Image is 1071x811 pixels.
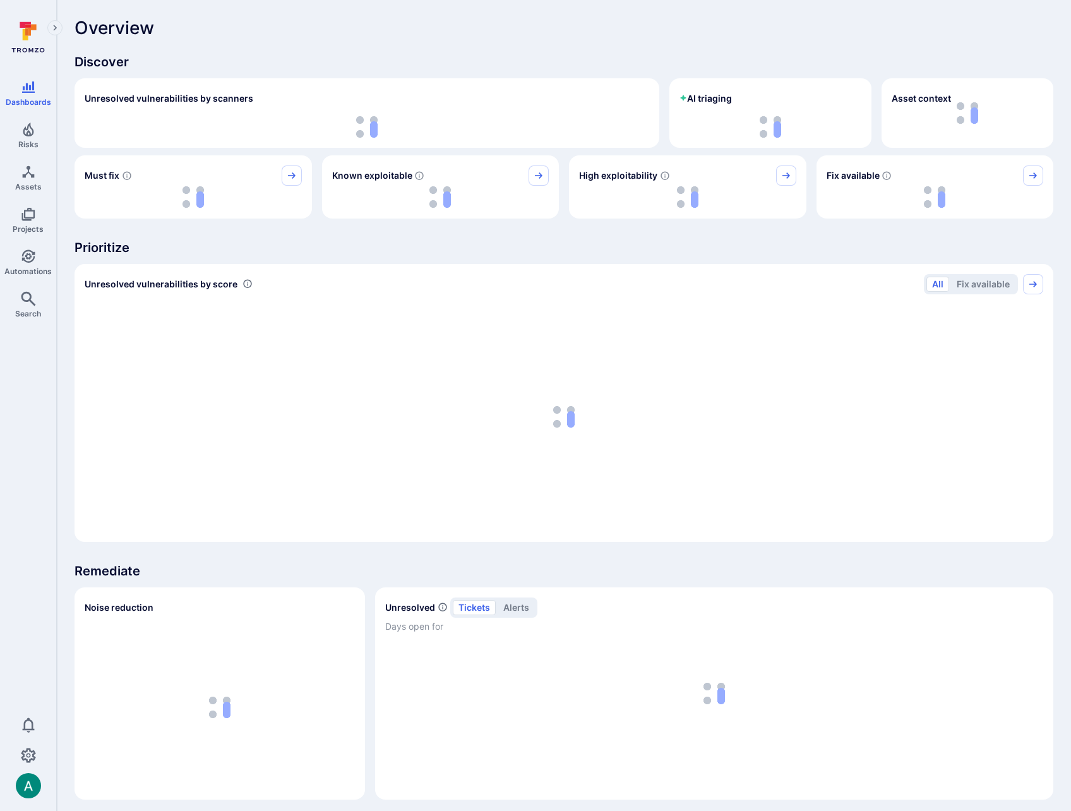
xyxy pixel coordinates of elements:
[85,186,302,208] div: loading spinner
[332,186,549,208] div: loading spinner
[827,169,880,182] span: Fix available
[13,224,44,234] span: Projects
[15,309,41,318] span: Search
[15,182,42,191] span: Assets
[4,267,52,276] span: Automations
[385,620,1043,633] span: Days open for
[385,601,435,614] h2: Unresolved
[6,97,51,107] span: Dashboards
[75,155,312,219] div: Must fix
[75,239,1053,256] span: Prioritize
[817,155,1054,219] div: Fix available
[924,186,945,208] img: Loading...
[579,169,657,182] span: High exploitability
[85,169,119,182] span: Must fix
[75,562,1053,580] span: Remediate
[75,53,1053,71] span: Discover
[951,277,1015,292] button: Fix available
[679,92,732,105] h2: AI triaging
[322,155,559,219] div: Known exploitable
[579,186,796,208] div: loading spinner
[85,302,1043,532] div: loading spinner
[438,601,448,614] span: Number of unresolved items by priority and days open
[926,277,949,292] button: All
[892,92,951,105] span: Asset context
[16,773,41,798] img: ACg8ocLSa5mPYBaXNx3eFu_EmspyJX0laNWN7cXOFirfQ7srZveEpg=s96-c
[679,116,861,138] div: loading spinner
[85,92,253,105] h2: Unresolved vulnerabilities by scanners
[85,602,153,613] span: Noise reduction
[660,171,670,181] svg: EPSS score ≥ 0.7
[47,20,63,35] button: Expand navigation menu
[85,625,355,790] div: loading spinner
[453,600,496,615] button: tickets
[356,116,378,138] img: Loading...
[429,186,451,208] img: Loading...
[85,278,237,291] span: Unresolved vulnerabilities by score
[827,186,1044,208] div: loading spinner
[242,277,253,291] div: Number of vulnerabilities in status 'Open' 'Triaged' and 'In process' grouped by score
[18,140,39,149] span: Risks
[85,116,649,138] div: loading spinner
[16,773,41,798] div: Arjan Dehar
[182,186,204,208] img: Loading...
[332,169,412,182] span: Known exploitable
[882,171,892,181] svg: Vulnerabilities with fix available
[760,116,781,138] img: Loading...
[75,18,154,38] span: Overview
[414,171,424,181] svg: Confirmed exploitable by KEV
[498,600,535,615] button: alerts
[677,186,698,208] img: Loading...
[209,697,230,718] img: Loading...
[553,406,575,428] img: Loading...
[122,171,132,181] svg: Risk score >=40 , missed SLA
[569,155,806,219] div: High exploitability
[51,23,59,33] i: Expand navigation menu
